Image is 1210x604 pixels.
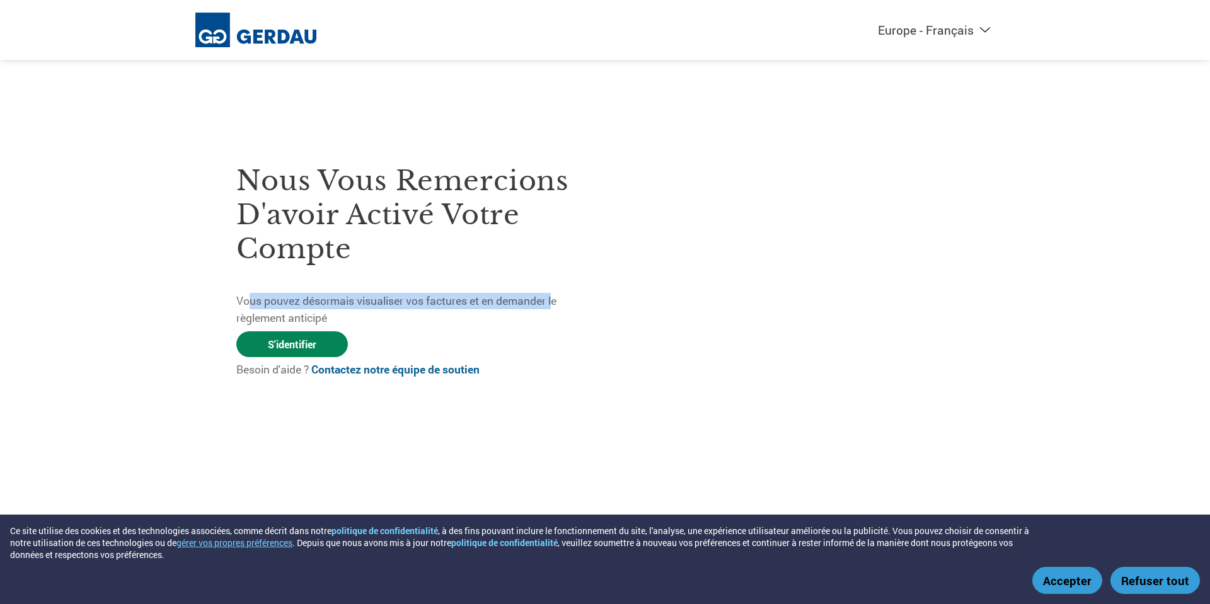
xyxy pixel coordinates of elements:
a: Contactez notre équipe de soutien [311,362,480,377]
img: Gerdau Ameristeel [195,13,317,47]
button: Accepter [1032,567,1102,594]
a: politique de confidentialité [331,525,438,537]
h3: Nous vous remercions d'avoir activé votre compte [236,164,605,266]
a: S'identifier [236,331,348,357]
a: politique de confidentialité [451,537,558,549]
div: Ce site utilise des cookies et des technologies associées, comme décrit dans notre , à des fins p... [10,525,1036,561]
p: Besoin d'aide ? [236,362,605,378]
button: gérer vos propres préférences [176,537,292,549]
button: Refuser tout [1110,567,1200,594]
p: Vous pouvez désormais visualiser vos factures et en demander le règlement anticipé [236,293,605,326]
